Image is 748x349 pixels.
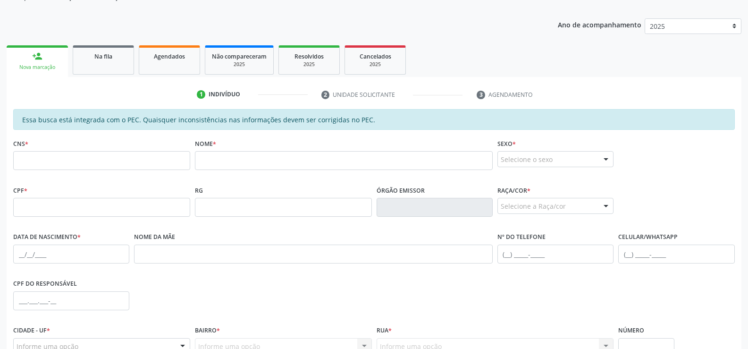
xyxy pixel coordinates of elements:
[13,230,81,245] label: Data de nascimento
[497,183,530,198] label: Raça/cor
[377,323,392,338] label: Rua
[195,323,220,338] label: Bairro
[13,323,50,338] label: Cidade - UF
[154,52,185,60] span: Agendados
[618,323,644,338] label: Número
[195,183,203,198] label: RG
[32,51,42,61] div: person_add
[294,52,324,60] span: Resolvidos
[94,52,112,60] span: Na fila
[13,245,129,264] input: __/__/____
[209,90,240,99] div: Indivíduo
[286,61,333,68] div: 2025
[558,18,641,30] p: Ano de acompanhamento
[212,61,267,68] div: 2025
[352,61,399,68] div: 2025
[618,230,678,245] label: Celular/WhatsApp
[13,183,27,198] label: CPF
[360,52,391,60] span: Cancelados
[497,245,614,264] input: (__) _____-_____
[497,136,516,151] label: Sexo
[497,230,546,245] label: Nº do Telefone
[13,291,129,310] input: ___.___.___-__
[13,109,735,130] div: Essa busca está integrada com o PEC. Quaisquer inconsistências nas informações devem ser corrigid...
[197,90,205,99] div: 1
[13,64,61,71] div: Nova marcação
[212,52,267,60] span: Não compareceram
[134,230,175,245] label: Nome da mãe
[377,183,425,198] label: Órgão emissor
[13,136,28,151] label: CNS
[501,201,566,211] span: Selecione a Raça/cor
[195,136,216,151] label: Nome
[618,245,734,264] input: (__) _____-_____
[501,154,553,164] span: Selecione o sexo
[13,277,77,291] label: CPF do responsável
